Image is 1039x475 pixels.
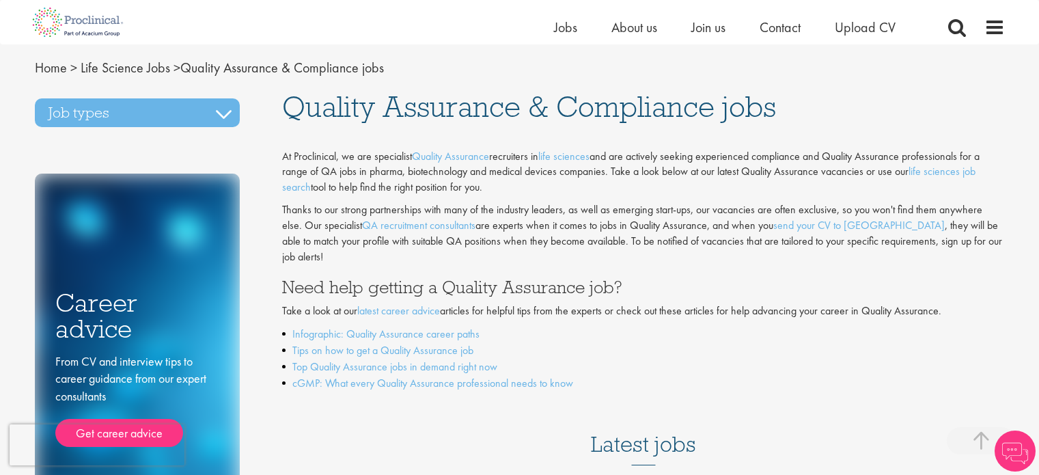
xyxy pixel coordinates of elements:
iframe: reCAPTCHA [10,424,184,465]
a: cGMP: What every Quality Assurance professional needs to know [292,376,573,390]
span: At Proclinical, we are specialist recruiters in and are actively seeking experienced compliance a... [282,149,980,195]
a: Contact [760,18,801,36]
a: life sciences job search [282,164,975,194]
span: > [70,59,77,77]
a: life sciences [538,149,590,163]
a: QA recruitment consultants [362,218,475,232]
img: Chatbot [995,431,1036,472]
span: Quality Assurance & Compliance jobs [282,88,776,125]
h3: Need help getting a Quality Assurance job? [282,278,1005,296]
a: breadcrumb link to Home [35,59,67,77]
h3: Job types [35,98,240,127]
a: Upload CV [835,18,896,36]
a: Get career advice [55,419,183,448]
p: Thanks to our strong partnerships with many of the industry leaders, as well as emerging start-up... [282,202,1005,264]
a: Tips on how to get a Quality Assurance job [292,343,473,357]
a: Infographic: Quality Assurance career paths [292,327,480,341]
a: breadcrumb link to Life Science Jobs [81,59,170,77]
h3: Latest jobs [591,398,696,465]
h3: Career advice [55,290,219,342]
span: > [174,59,180,77]
a: latest career advice [357,303,440,318]
p: Take a look at our articles for helpful tips from the experts or check out these articles for hel... [282,303,1005,319]
a: Top Quality Assurance jobs in demand right now [292,359,497,374]
a: send your CV to [GEOGRAPHIC_DATA] [773,218,945,232]
a: About us [611,18,657,36]
a: Join us [691,18,725,36]
a: Jobs [554,18,577,36]
a: Quality Assurance [412,149,489,163]
div: From CV and interview tips to career guidance from our expert consultants [55,353,219,448]
span: Quality Assurance & Compliance jobs [35,59,384,77]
